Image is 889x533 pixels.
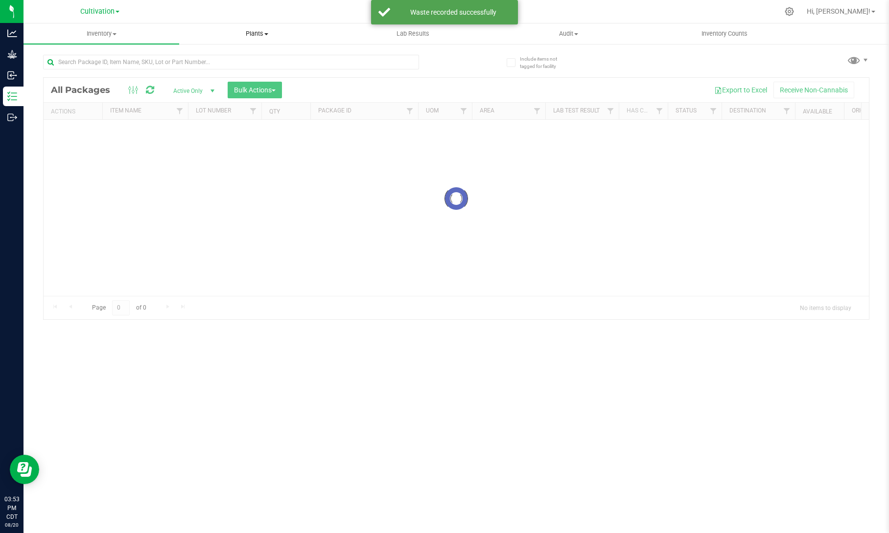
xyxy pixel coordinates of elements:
inline-svg: Grow [7,49,17,59]
p: 08/20 [4,521,19,529]
inline-svg: Outbound [7,112,17,122]
input: Search Package ID, Item Name, SKU, Lot or Part Number... [43,55,419,69]
span: Lab Results [383,29,443,38]
a: Inventory [23,23,179,44]
span: Inventory [23,29,179,38]
inline-svg: Analytics [7,28,17,38]
span: Hi, [PERSON_NAME]! [807,7,870,15]
span: Audit [491,29,646,38]
span: Plants [180,29,334,38]
a: Inventory Counts [647,23,802,44]
span: Inventory Counts [688,29,761,38]
a: Lab Results [335,23,491,44]
p: 03:53 PM CDT [4,495,19,521]
iframe: Resource center [10,455,39,484]
span: Include items not tagged for facility [520,55,569,70]
div: Waste recorded successfully [396,7,511,17]
inline-svg: Inbound [7,70,17,80]
a: Plants [179,23,335,44]
span: Cultivation [80,7,115,16]
inline-svg: Inventory [7,91,17,101]
a: Audit [491,23,647,44]
div: Manage settings [783,7,795,16]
